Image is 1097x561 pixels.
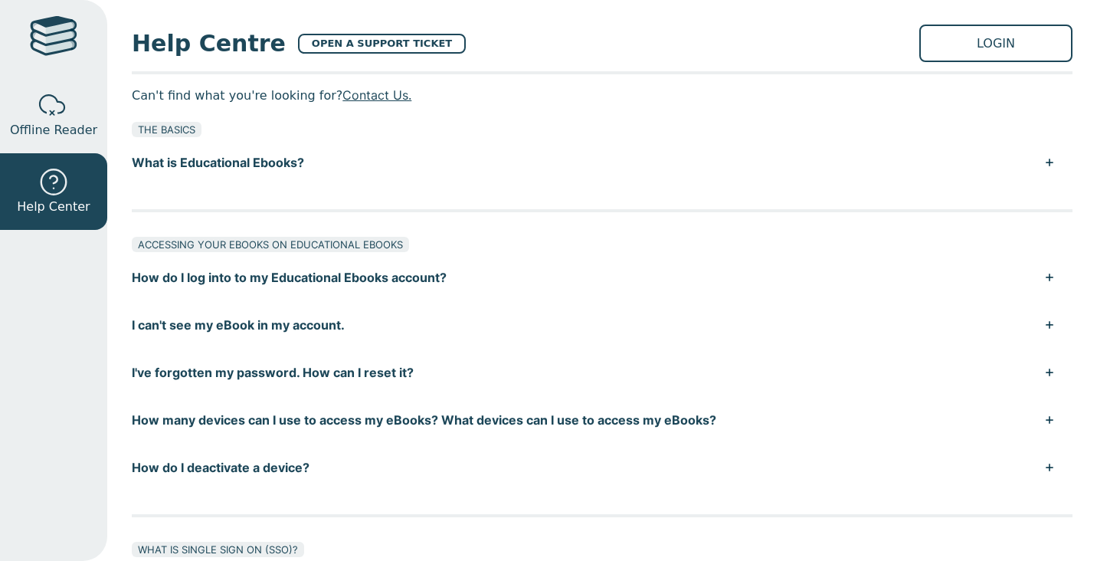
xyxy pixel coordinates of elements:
a: OPEN A SUPPORT TICKET [298,34,466,54]
button: I've forgotten my password. How can I reset it? [132,349,1072,396]
span: Help Centre [132,26,286,61]
span: Offline Reader [10,121,97,139]
div: WHAT IS SINGLE SIGN ON (SSO)? [132,542,304,557]
div: ACCESSING YOUR EBOOKS ON EDUCATIONAL EBOOKS [132,237,409,252]
button: What is Educational Ebooks? [132,139,1072,186]
button: How many devices can I use to access my eBooks? What devices can I use to access my eBooks? [132,396,1072,444]
button: How do I log into to my Educational Ebooks account? [132,254,1072,301]
div: THE BASICS [132,122,201,137]
a: LOGIN [919,25,1072,62]
a: Contact Us. [342,87,411,103]
button: I can't see my eBook in my account. [132,301,1072,349]
p: Can't find what you're looking for? [132,84,1072,107]
span: Help Center [17,198,90,216]
button: How do I deactivate a device? [132,444,1072,491]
